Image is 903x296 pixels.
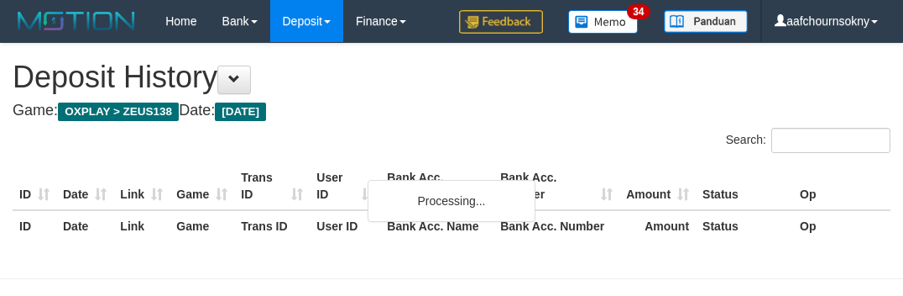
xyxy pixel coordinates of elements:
[170,162,234,210] th: Game
[368,180,535,222] div: Processing...
[771,128,890,153] input: Search:
[793,210,890,241] th: Op
[13,61,890,94] h1: Deposit History
[113,162,170,210] th: Link
[493,210,619,241] th: Bank Acc. Number
[56,162,113,210] th: Date
[113,210,170,241] th: Link
[696,210,793,241] th: Status
[13,103,890,119] h4: Game: Date:
[234,162,310,210] th: Trans ID
[13,8,140,34] img: MOTION_logo.png
[568,10,639,34] img: Button%20Memo.svg
[170,210,234,241] th: Game
[234,210,310,241] th: Trans ID
[664,10,748,33] img: panduan.png
[793,162,890,210] th: Op
[56,210,113,241] th: Date
[619,162,696,210] th: Amount
[310,162,380,210] th: User ID
[310,210,380,241] th: User ID
[58,103,179,121] span: OXPLAY > ZEUS138
[627,4,650,19] span: 34
[13,210,56,241] th: ID
[726,128,890,153] label: Search:
[380,210,493,241] th: Bank Acc. Name
[619,210,696,241] th: Amount
[380,162,493,210] th: Bank Acc. Name
[215,103,266,121] span: [DATE]
[696,162,793,210] th: Status
[13,162,56,210] th: ID
[493,162,619,210] th: Bank Acc. Number
[459,10,543,34] img: Feedback.jpg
